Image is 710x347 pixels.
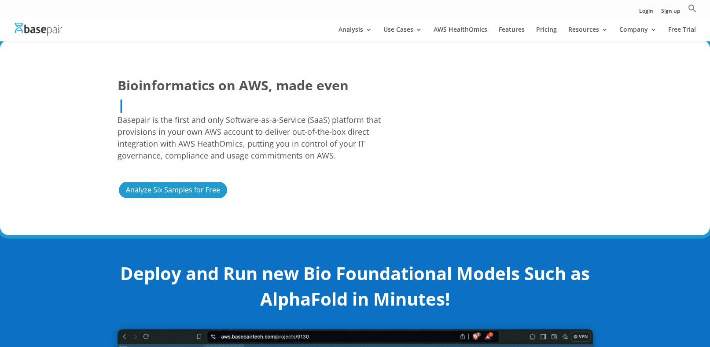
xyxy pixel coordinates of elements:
[118,76,349,95] span: Bioinformatics on AWS, made even
[118,261,593,316] h2: Deploy and Run new Bio Foundational Models Such as AlphaFold in Minutes!
[668,26,696,41] a: Free Trial
[619,26,657,41] a: Company
[434,26,487,41] a: AWS HealthOmics
[118,181,228,199] a: Analyze Six Samples for Free
[338,26,372,41] a: Analysis
[688,4,697,13] svg: Search
[383,26,422,41] a: Use Cases
[688,4,697,18] a: Search Icon Link
[568,26,608,41] a: Resources
[118,96,125,114] span: |
[661,8,680,18] a: Sign up
[15,23,62,36] img: Basepair
[418,76,592,174] iframe: Overcoming the Scientific and IT Challenges Associated with Scaling Omics Analysis | AWS Events
[118,114,392,162] span: Basepair is the first and only Software-as-a-Service (SaaS) platform that provisions in your own ...
[499,26,525,41] a: Features
[536,26,557,41] a: Pricing
[666,303,699,336] iframe: Drift Widget Chat Controller
[639,8,653,18] a: Login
